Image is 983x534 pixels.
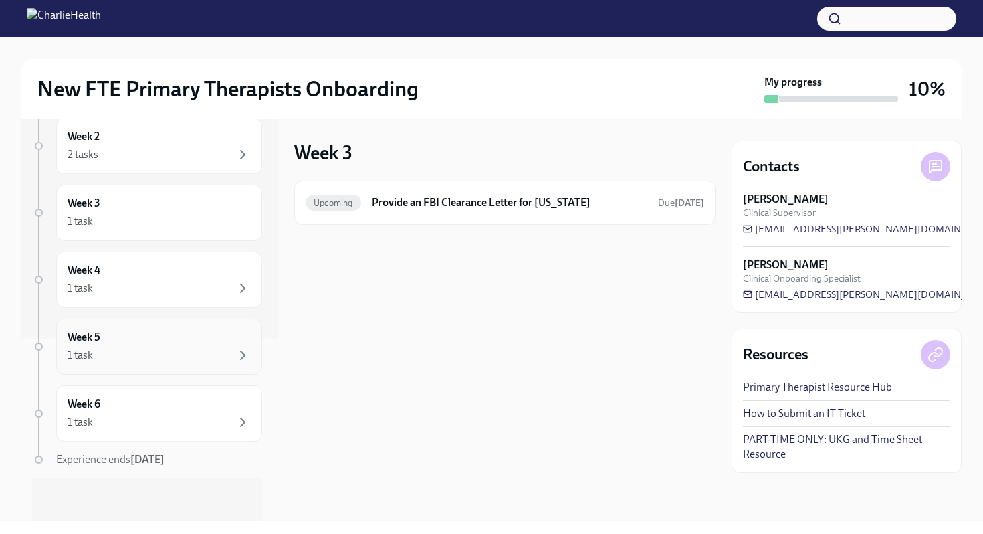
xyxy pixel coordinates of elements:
[68,281,93,296] div: 1 task
[68,129,100,144] h6: Week 2
[743,380,892,395] a: Primary Therapist Resource Hub
[306,192,704,213] a: UpcomingProvide an FBI Clearance Letter for [US_STATE]Due[DATE]
[306,198,361,208] span: Upcoming
[37,76,419,102] h2: New FTE Primary Therapists Onboarding
[27,8,101,29] img: CharlieHealth
[743,192,829,207] strong: [PERSON_NAME]
[32,385,262,442] a: Week 61 task
[68,330,100,345] h6: Week 5
[764,75,822,90] strong: My progress
[32,319,262,375] a: Week 51 task
[130,453,165,466] strong: [DATE]
[743,272,861,285] span: Clinical Onboarding Specialist
[68,147,98,162] div: 2 tasks
[743,157,800,177] h4: Contacts
[68,348,93,363] div: 1 task
[372,195,647,210] h6: Provide an FBI Clearance Letter for [US_STATE]
[294,141,352,165] h3: Week 3
[658,197,704,209] span: Due
[743,406,865,421] a: How to Submit an IT Ticket
[56,453,165,466] span: Experience ends
[743,432,950,462] a: PART-TIME ONLY: UKG and Time Sheet Resource
[658,197,704,209] span: October 16th, 2025 10:00
[68,214,93,229] div: 1 task
[743,258,829,272] strong: [PERSON_NAME]
[32,118,262,174] a: Week 22 tasks
[32,252,262,308] a: Week 41 task
[68,397,100,412] h6: Week 6
[68,196,100,211] h6: Week 3
[909,77,946,101] h3: 10%
[743,207,816,219] span: Clinical Supervisor
[32,185,262,241] a: Week 31 task
[675,197,704,209] strong: [DATE]
[68,415,93,430] div: 1 task
[68,263,100,278] h6: Week 4
[743,345,808,365] h4: Resources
